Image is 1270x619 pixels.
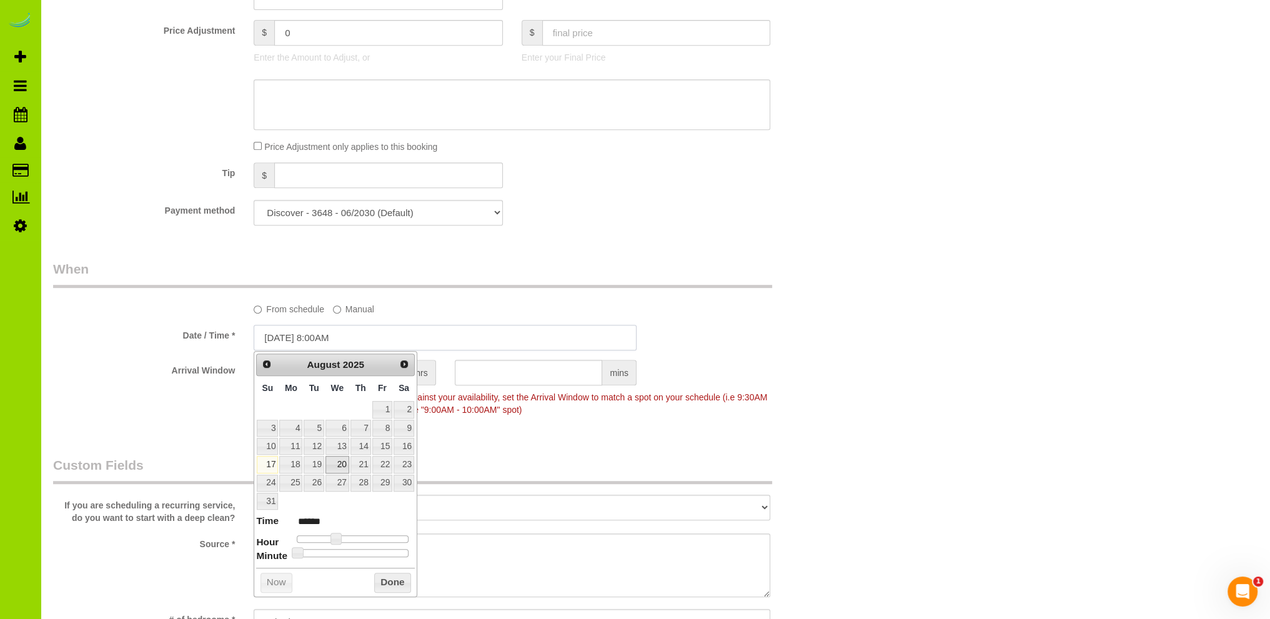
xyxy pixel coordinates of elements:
[254,325,637,350] input: MM/DD/YYYY HH:MM
[53,260,772,288] legend: When
[333,299,374,315] label: Manual
[372,420,392,437] a: 8
[394,420,414,437] a: 9
[257,420,278,437] a: 3
[394,475,414,492] a: 30
[258,355,275,373] a: Prev
[372,401,392,418] a: 1
[1228,577,1258,607] iframe: Intercom live chat
[254,299,324,315] label: From schedule
[262,383,273,393] span: Sunday
[257,475,278,492] a: 24
[254,51,502,64] p: Enter the Amount to Adjust, or
[304,475,324,492] a: 26
[355,383,366,393] span: Thursday
[542,20,771,46] input: final price
[44,20,244,37] label: Price Adjustment
[304,420,324,437] a: 5
[399,383,409,393] span: Saturday
[307,359,340,370] span: August
[44,325,244,342] label: Date / Time *
[256,514,279,530] dt: Time
[333,305,341,314] input: Manual
[254,20,274,46] span: $
[350,475,371,492] a: 28
[372,456,392,473] a: 22
[378,383,387,393] span: Friday
[254,392,767,415] span: To make this booking count against your availability, set the Arrival Window to match a spot on y...
[522,51,770,64] p: Enter your Final Price
[350,456,371,473] a: 21
[304,438,324,455] a: 12
[394,456,414,473] a: 23
[350,438,371,455] a: 14
[325,438,349,455] a: 13
[350,420,371,437] a: 7
[374,573,411,593] button: Done
[325,456,349,473] a: 20
[394,438,414,455] a: 16
[372,438,392,455] a: 15
[44,162,244,179] label: Tip
[260,573,292,593] button: Now
[279,438,302,455] a: 11
[44,200,244,217] label: Payment method
[257,438,278,455] a: 10
[399,359,409,369] span: Next
[44,360,244,377] label: Arrival Window
[257,456,278,473] a: 17
[331,383,344,393] span: Wednesday
[7,12,32,30] img: Automaid Logo
[325,475,349,492] a: 27
[343,359,364,370] span: 2025
[522,20,542,46] span: $
[279,475,302,492] a: 25
[256,535,279,551] dt: Hour
[408,360,435,385] span: hrs
[264,142,437,152] span: Price Adjustment only applies to this booking
[304,456,324,473] a: 19
[279,456,302,473] a: 18
[325,420,349,437] a: 6
[395,355,413,373] a: Next
[53,456,772,484] legend: Custom Fields
[262,359,272,369] span: Prev
[44,495,244,524] label: If you are scheduling a recurring service, do you want to start with a deep clean?
[309,383,319,393] span: Tuesday
[279,420,302,437] a: 4
[254,162,274,188] span: $
[257,493,278,510] a: 31
[254,305,262,314] input: From schedule
[1253,577,1263,587] span: 1
[372,475,392,492] a: 29
[602,360,637,385] span: mins
[44,533,244,550] label: Source *
[394,401,414,418] a: 2
[256,549,287,565] dt: Minute
[285,383,297,393] span: Monday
